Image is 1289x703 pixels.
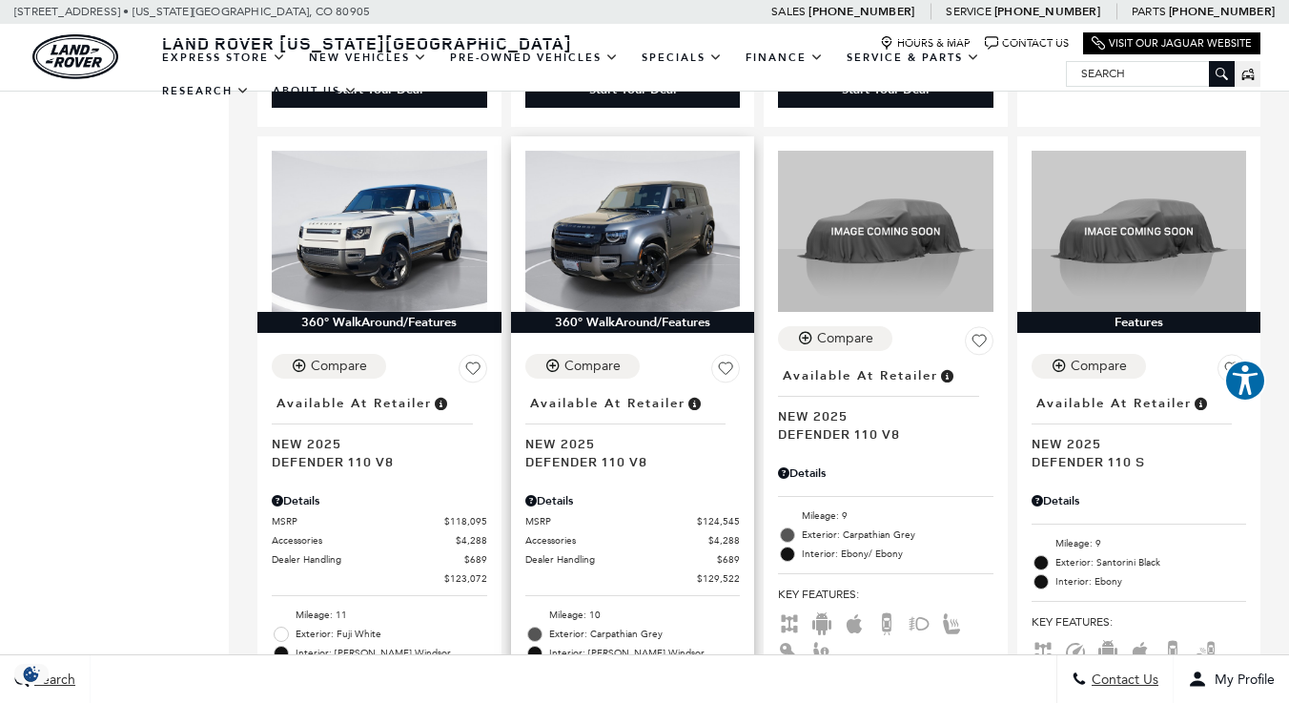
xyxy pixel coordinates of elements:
button: Save Vehicle [459,354,487,390]
span: Dealer Handling [272,552,464,567]
span: Key Features : [1032,611,1247,632]
a: About Us [261,74,369,108]
a: Pre-Owned Vehicles [439,41,630,74]
a: EXPRESS STORE [151,41,297,74]
button: Compare Vehicle [525,354,640,379]
span: Interior: [PERSON_NAME] Windsor [549,644,741,663]
span: Memory Seats [810,644,833,657]
a: Available at RetailerNew 2025Defender 110 V8 [525,390,741,470]
span: New 2025 [525,434,726,452]
a: [STREET_ADDRESS] • [US_STATE][GEOGRAPHIC_DATA], CO 80905 [14,5,370,18]
li: Mileage: 11 [272,606,487,625]
img: 2025 Land Rover Defender 110 S [1032,151,1247,312]
a: Dealer Handling $689 [525,552,741,567]
span: MSRP [272,514,444,528]
div: Compare [1071,358,1127,375]
span: AWD [1032,643,1054,656]
span: Defender 110 V8 [525,452,726,470]
button: Compare Vehicle [272,354,386,379]
div: 360° WalkAround/Features [257,312,501,333]
button: Save Vehicle [1217,354,1246,390]
span: Exterior: Santorini Black [1055,553,1247,572]
span: Vehicle is in stock and ready for immediate delivery. Due to demand, availability is subject to c... [1192,393,1209,414]
a: New Vehicles [297,41,439,74]
section: Click to Open Cookie Consent Modal [10,664,53,684]
span: Dealer Handling [525,552,718,567]
span: AWD [778,615,801,629]
button: Compare Vehicle [778,326,892,351]
span: $124,545 [697,514,740,528]
img: 2025 Land Rover Defender 110 V8 [778,151,993,312]
a: $129,522 [525,571,741,586]
span: Keyless Entry [778,644,801,657]
span: Fog Lights [908,615,931,629]
span: Exterior: Carpathian Grey [802,526,993,545]
span: Interior: Ebony [1055,572,1247,591]
a: Contact Us [985,36,1069,51]
div: Compare [817,330,873,347]
a: Available at RetailerNew 2025Defender 110 V8 [272,390,487,470]
div: Compare [564,358,621,375]
span: My Profile [1207,672,1275,688]
span: Interior: [PERSON_NAME] Windsor [296,644,487,663]
div: Pricing Details - Defender 110 V8 [272,492,487,509]
img: Land Rover [32,34,118,79]
span: New 2025 [272,434,473,452]
a: Service & Parts [835,41,992,74]
div: Pricing Details - Defender 110 S [1032,492,1247,509]
span: $123,072 [444,571,487,586]
button: Open user profile menu [1174,655,1289,703]
span: Accessories [272,533,456,548]
img: 2025 Land Rover Defender 110 V8 [525,151,741,312]
img: Opt-Out Icon [10,664,53,684]
span: Available at Retailer [530,393,685,414]
a: Dealer Handling $689 [272,552,487,567]
span: Sales [771,5,806,18]
span: Key Features : [778,584,993,605]
span: Land Rover [US_STATE][GEOGRAPHIC_DATA] [162,31,572,54]
span: $689 [464,552,487,567]
a: [PHONE_NUMBER] [808,4,914,19]
span: Accessories [525,533,709,548]
span: Apple Car-Play [843,615,866,629]
li: Mileage: 9 [1032,534,1247,553]
a: Visit Our Jaguar Website [1092,36,1252,51]
span: New 2025 [1032,434,1233,452]
span: $118,095 [444,514,487,528]
a: Accessories $4,288 [525,533,741,548]
span: Exterior: Fuji White [296,625,487,644]
span: Apple Car-Play [1129,643,1152,656]
span: Vehicle is in stock and ready for immediate delivery. Due to demand, availability is subject to c... [685,393,703,414]
span: $129,522 [697,571,740,586]
span: Vehicle is in stock and ready for immediate delivery. Due to demand, availability is subject to c... [938,365,955,386]
a: [PHONE_NUMBER] [994,4,1100,19]
span: Android Auto [810,615,833,629]
nav: Main Navigation [151,41,1066,108]
button: Explore your accessibility options [1224,360,1266,402]
span: Exterior: Carpathian Grey [549,625,741,644]
span: Adaptive Cruise Control [1064,643,1087,656]
a: Hours & Map [880,36,971,51]
span: Heated Seats [940,615,963,629]
span: Defender 110 V8 [272,452,473,470]
a: [PHONE_NUMBER] [1169,4,1275,19]
li: Mileage: 9 [778,507,993,526]
div: Pricing Details - Defender 110 V8 [778,465,993,482]
a: MSRP $118,095 [272,514,487,528]
button: Compare Vehicle [1032,354,1146,379]
span: Contact Us [1087,672,1158,688]
span: $4,288 [456,533,487,548]
div: Features [1017,312,1261,333]
span: Interior: Ebony/ Ebony [802,545,993,564]
span: Backup Camera [1161,643,1184,656]
span: Available at Retailer [276,393,432,414]
li: Mileage: 10 [525,606,741,625]
img: 2025 Land Rover Defender 110 V8 [272,151,487,312]
span: Backup Camera [875,615,898,629]
a: Finance [734,41,835,74]
a: Research [151,74,261,108]
span: Defender 110 S [1032,452,1233,470]
button: Save Vehicle [711,354,740,390]
span: MSRP [525,514,698,528]
div: Pricing Details - Defender 110 V8 [525,492,741,509]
